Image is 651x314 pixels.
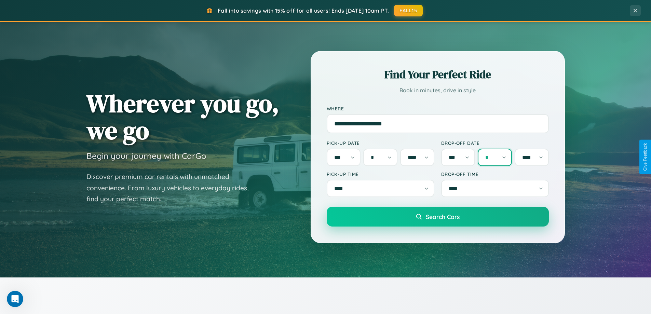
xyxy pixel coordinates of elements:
label: Pick-up Time [327,171,434,177]
h3: Begin your journey with CarGo [86,151,206,161]
span: Search Cars [426,213,460,220]
label: Drop-off Time [441,171,549,177]
div: Give Feedback [643,143,648,171]
p: Discover premium car rentals with unmatched convenience. From luxury vehicles to everyday rides, ... [86,171,257,205]
iframe: Intercom live chat [7,291,23,307]
h2: Find Your Perfect Ride [327,67,549,82]
button: FALL15 [394,5,423,16]
label: Drop-off Date [441,140,549,146]
p: Book in minutes, drive in style [327,85,549,95]
span: Fall into savings with 15% off for all users! Ends [DATE] 10am PT. [218,7,389,14]
button: Search Cars [327,207,549,227]
label: Pick-up Date [327,140,434,146]
h1: Wherever you go, we go [86,90,279,144]
label: Where [327,106,549,111]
